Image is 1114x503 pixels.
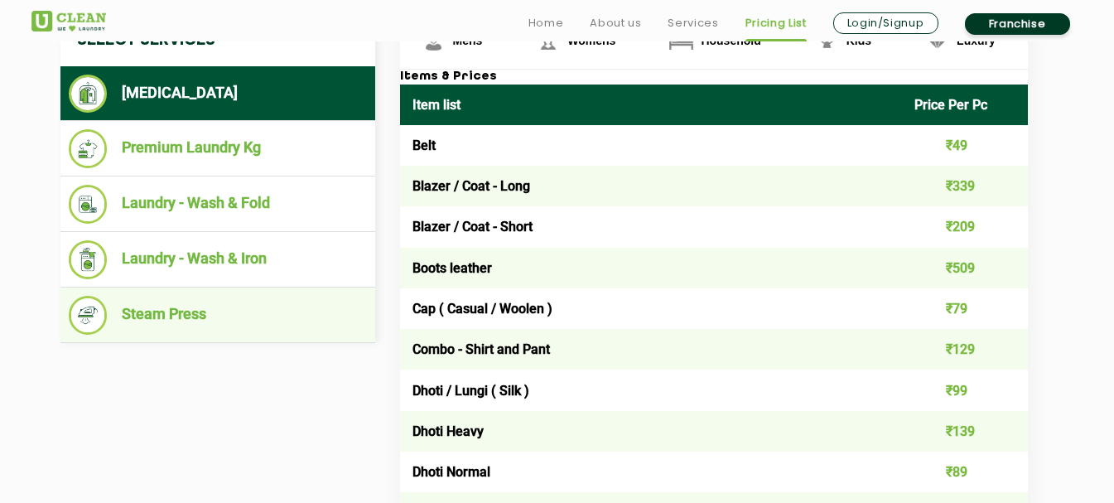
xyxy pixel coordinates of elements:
td: ₹129 [902,329,1028,370]
td: ₹99 [902,370,1028,410]
li: Laundry - Wash & Iron [69,240,367,279]
th: Price Per Pc [902,85,1028,125]
td: Dhoti Heavy [400,411,903,452]
img: Steam Press [69,296,108,335]
td: ₹139 [902,411,1028,452]
li: Laundry - Wash & Fold [69,185,367,224]
a: Services [668,13,718,33]
img: Household [667,27,696,56]
img: UClean Laundry and Dry Cleaning [31,11,106,31]
td: ₹339 [902,166,1028,206]
img: Laundry - Wash & Iron [69,240,108,279]
a: Pricing List [745,13,807,33]
img: Kids [813,27,842,56]
td: Blazer / Coat - Long [400,166,903,206]
td: Dhoti / Lungi ( Silk ) [400,370,903,410]
h3: Items & Prices [400,70,1028,85]
img: Mens [419,27,448,56]
td: Blazer / Coat - Short [400,206,903,247]
td: Cap ( Casual / Woolen ) [400,288,903,329]
li: [MEDICAL_DATA] [69,75,367,113]
td: Belt [400,125,903,166]
a: Login/Signup [833,12,938,34]
th: Item list [400,85,903,125]
img: Laundry - Wash & Fold [69,185,108,224]
td: ₹89 [902,452,1028,492]
li: Steam Press [69,296,367,335]
img: Premium Laundry Kg [69,129,108,168]
td: ₹49 [902,125,1028,166]
td: ₹79 [902,288,1028,329]
li: Premium Laundry Kg [69,129,367,168]
td: ₹209 [902,206,1028,247]
td: ₹509 [902,248,1028,288]
img: Womens [533,27,562,56]
td: Boots leather [400,248,903,288]
td: Dhoti Normal [400,452,903,492]
img: Dry Cleaning [69,75,108,113]
a: Home [528,13,564,33]
a: About us [590,13,641,33]
img: Luxury [923,27,952,56]
a: Franchise [965,13,1070,35]
td: Combo - Shirt and Pant [400,329,903,370]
